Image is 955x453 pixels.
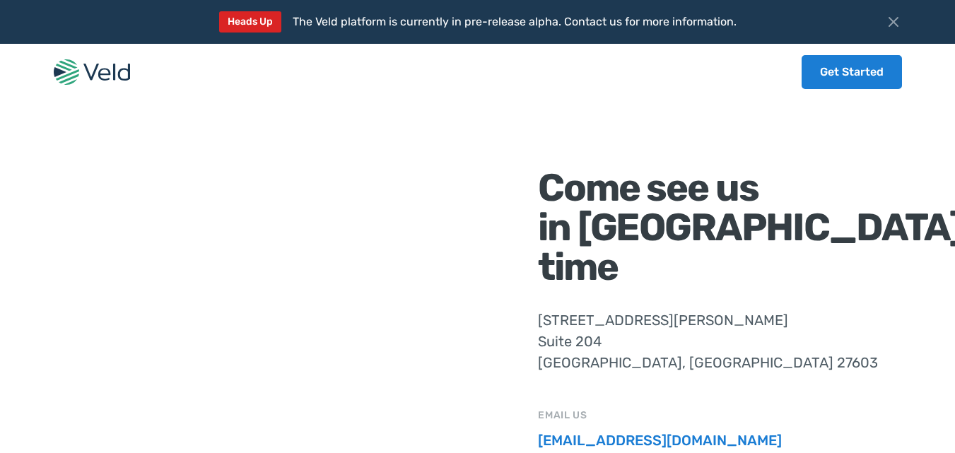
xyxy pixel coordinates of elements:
p: [STREET_ADDRESS][PERSON_NAME] Suite 204 [GEOGRAPHIC_DATA], [GEOGRAPHIC_DATA] 27603 [538,310,894,373]
h1: Come see us in [GEOGRAPHIC_DATA] some time [538,168,894,287]
div: The Veld platform is currently in pre-release alpha. Contact us for more information. [293,13,737,30]
div: Heads Up [219,11,281,33]
img: Veld [54,59,130,85]
a: Get Started [802,55,902,89]
div: email us [538,407,782,424]
a: [EMAIL_ADDRESS][DOMAIN_NAME] [538,432,782,449]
